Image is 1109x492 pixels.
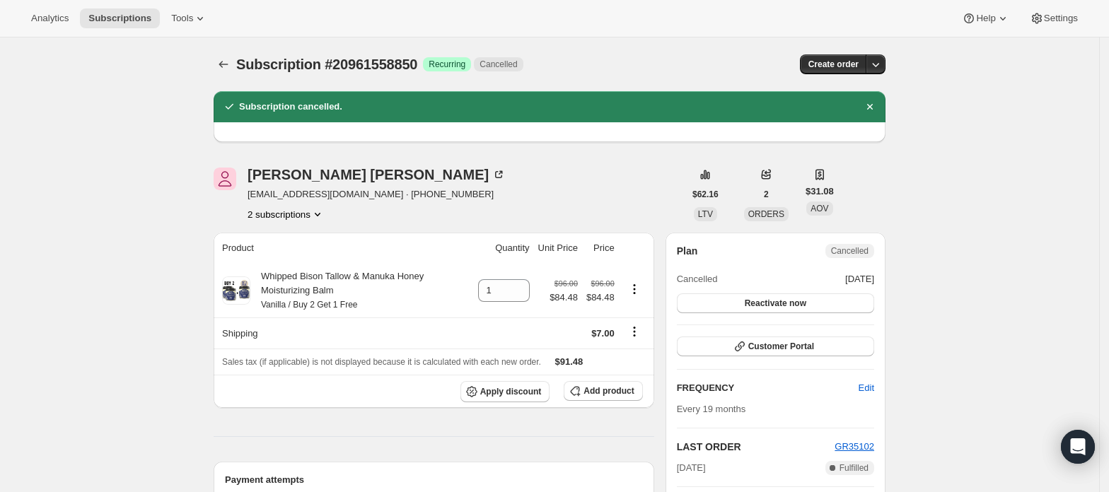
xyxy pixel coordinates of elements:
[214,317,474,348] th: Shipping
[248,207,325,221] button: Product actions
[845,272,874,286] span: [DATE]
[808,59,859,70] span: Create order
[623,281,646,297] button: Product actions
[564,381,642,401] button: Add product
[248,168,506,182] div: [PERSON_NAME] [PERSON_NAME]
[555,356,583,367] span: $91.48
[677,272,718,286] span: Cancelled
[163,8,216,28] button: Tools
[222,357,541,367] span: Sales tax (if applicable) is not displayed because it is calculated with each new order.
[677,461,706,475] span: [DATE]
[214,233,474,264] th: Product
[591,328,615,339] span: $7.00
[755,184,777,204] button: 2
[806,184,834,199] span: $31.08
[677,244,698,258] h2: Plan
[583,385,634,397] span: Add product
[831,245,869,257] span: Cancelled
[550,291,578,305] span: $84.48
[692,189,719,200] span: $62.16
[698,209,713,219] span: LTV
[859,381,874,395] span: Edit
[429,59,465,70] span: Recurring
[23,8,77,28] button: Analytics
[554,279,578,288] small: $96.00
[248,187,506,201] span: [EMAIL_ADDRESS][DOMAIN_NAME] · [PHONE_NUMBER]
[236,57,417,72] span: Subscription #20961558850
[976,13,995,24] span: Help
[953,8,1018,28] button: Help
[225,473,643,487] h2: Payment attempts
[480,386,542,397] span: Apply discount
[214,54,233,74] button: Subscriptions
[677,440,835,454] h2: LAST ORDER
[171,13,193,24] span: Tools
[534,233,582,264] th: Unit Price
[623,324,646,339] button: Shipping actions
[214,168,236,190] span: Jessica Goodman
[460,381,550,402] button: Apply discount
[474,233,534,264] th: Quantity
[261,300,358,310] small: Vanilla / Buy 2 Get 1 Free
[677,293,874,313] button: Reactivate now
[88,13,151,24] span: Subscriptions
[1021,8,1086,28] button: Settings
[677,336,874,356] button: Customer Portal
[1044,13,1078,24] span: Settings
[586,291,615,305] span: $84.48
[850,377,883,399] button: Edit
[745,298,806,309] span: Reactivate now
[677,404,746,414] span: Every 19 months
[684,184,727,204] button: $62.16
[80,8,160,28] button: Subscriptions
[835,441,874,452] a: GR35102
[250,269,470,312] div: Whipped Bison Tallow & Manuka Honey Moisturizing Balm
[1061,430,1095,464] div: Open Intercom Messenger
[748,209,784,219] span: ORDERS
[222,276,250,305] img: product img
[239,100,342,114] h2: Subscription cancelled.
[748,341,814,352] span: Customer Portal
[835,440,874,454] button: GR35102
[800,54,867,74] button: Create order
[677,381,859,395] h2: FREQUENCY
[764,189,769,200] span: 2
[591,279,615,288] small: $96.00
[31,13,69,24] span: Analytics
[811,204,828,213] span: AOV
[582,233,619,264] th: Price
[860,97,880,117] button: Dismiss notification
[480,59,517,70] span: Cancelled
[840,462,869,474] span: Fulfilled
